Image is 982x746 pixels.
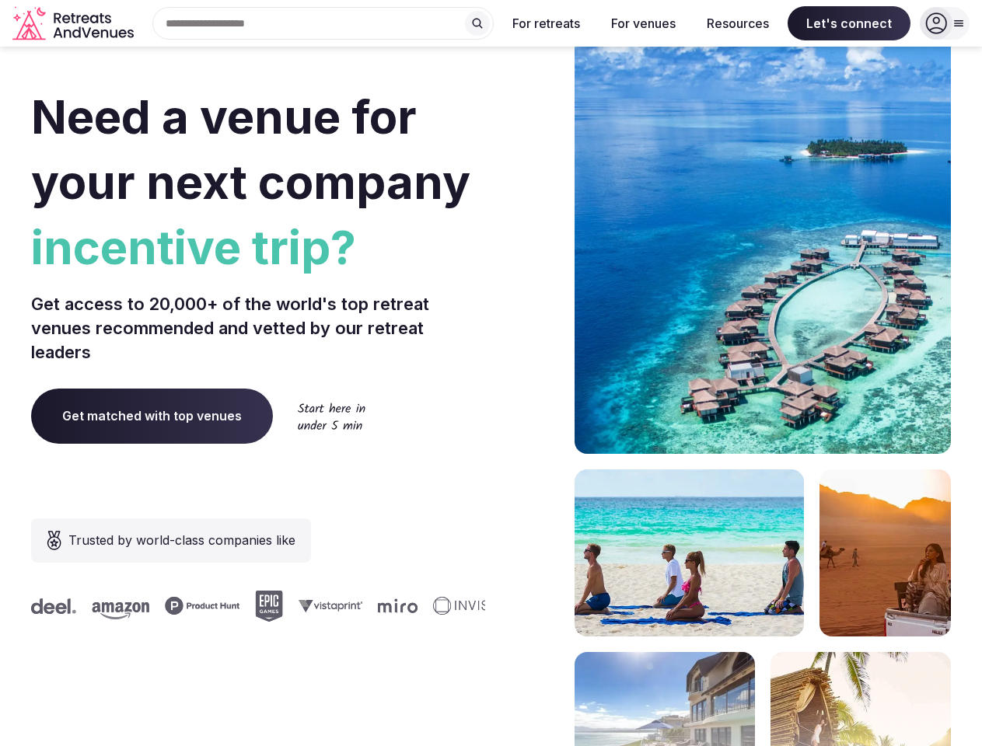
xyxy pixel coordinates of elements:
img: Start here in under 5 min [298,403,365,430]
button: For retreats [500,6,592,40]
p: Get access to 20,000+ of the world's top retreat venues recommended and vetted by our retreat lea... [31,292,485,364]
svg: Retreats and Venues company logo [12,6,137,41]
svg: Epic Games company logo [254,591,282,622]
svg: Vistaprint company logo [298,599,362,612]
svg: Miro company logo [377,598,417,613]
button: For venues [599,6,688,40]
span: Let's connect [788,6,910,40]
svg: Deel company logo [30,598,75,614]
a: Visit the homepage [12,6,137,41]
span: Trusted by world-class companies like [68,531,295,549]
img: yoga on tropical beach [575,469,804,636]
svg: Invisible company logo [432,597,518,615]
button: Resources [694,6,781,40]
span: Need a venue for your next company [31,89,470,210]
span: incentive trip? [31,214,485,280]
a: Get matched with top venues [31,389,273,443]
img: woman sitting in back of truck with camels [819,469,951,636]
